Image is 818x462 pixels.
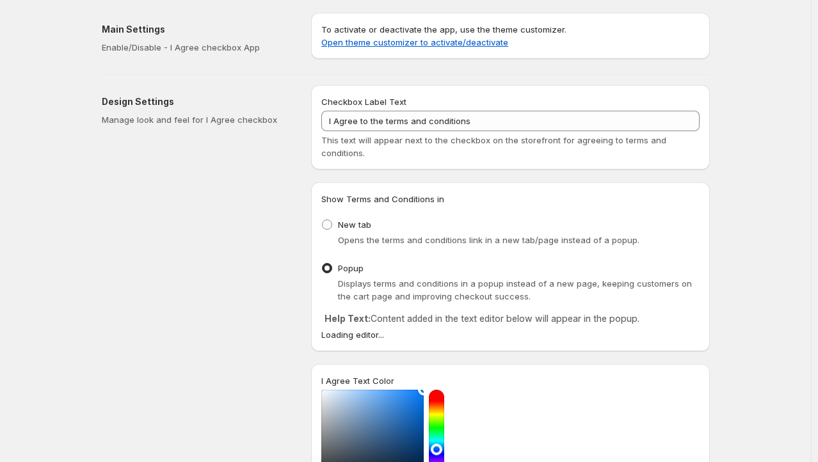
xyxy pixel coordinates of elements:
span: Opens the terms and conditions link in a new tab/page instead of a popup. [338,235,639,245]
p: Content added in the text editor below will appear in the popup. [325,312,696,325]
span: Popup [338,263,364,273]
a: Open theme customizer to activate/deactivate [321,37,508,47]
h2: Main Settings [102,23,291,36]
strong: Help Text: [325,313,371,324]
p: To activate or deactivate the app, use the theme customizer. [321,23,700,49]
p: Manage look and feel for I Agree checkbox [102,113,291,126]
span: This text will appear next to the checkbox on the storefront for agreeing to terms and conditions. [321,135,666,158]
span: Show Terms and Conditions in [321,194,444,204]
label: I Agree Text Color [321,374,394,387]
span: Displays terms and conditions in a popup instead of a new page, keeping customers on the cart pag... [338,278,692,301]
span: Checkbox Label Text [321,97,406,107]
div: Loading editor... [321,328,700,341]
p: Enable/Disable - I Agree checkbox App [102,41,291,54]
span: New tab [338,219,371,230]
h2: Design Settings [102,95,291,108]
